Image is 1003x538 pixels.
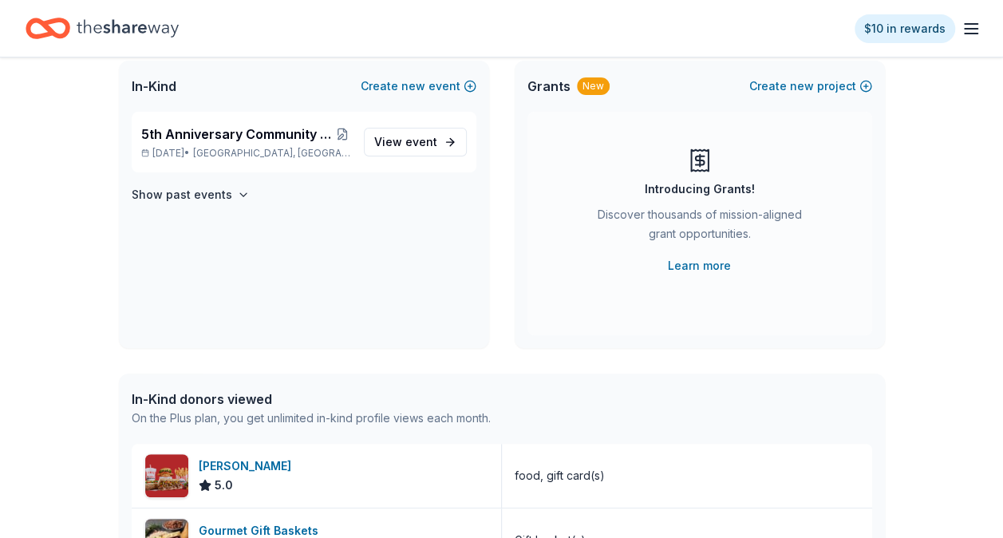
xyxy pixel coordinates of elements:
[374,133,437,152] span: View
[527,77,571,96] span: Grants
[515,466,605,485] div: food, gift card(s)
[361,77,476,96] button: Createnewevent
[132,185,250,204] button: Show past events
[132,409,491,428] div: On the Plus plan, you get unlimited in-kind profile views each month.
[591,205,808,250] div: Discover thousands of mission-aligned grant opportunities.
[145,454,188,497] img: Image for Portillo's
[215,476,233,495] span: 5.0
[141,147,351,160] p: [DATE] •
[668,256,731,275] a: Learn more
[645,180,755,199] div: Introducing Grants!
[749,77,872,96] button: Createnewproject
[401,77,425,96] span: new
[193,147,350,160] span: [GEOGRAPHIC_DATA], [GEOGRAPHIC_DATA]
[364,128,467,156] a: View event
[199,457,298,476] div: [PERSON_NAME]
[790,77,814,96] span: new
[26,10,179,47] a: Home
[132,77,176,96] span: In-Kind
[132,185,232,204] h4: Show past events
[405,135,437,148] span: event
[577,77,610,95] div: New
[132,390,491,409] div: In-Kind donors viewed
[141,125,334,144] span: 5th Anniversary Community Celebration and Fundraiser
[855,14,955,43] a: $10 in rewards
